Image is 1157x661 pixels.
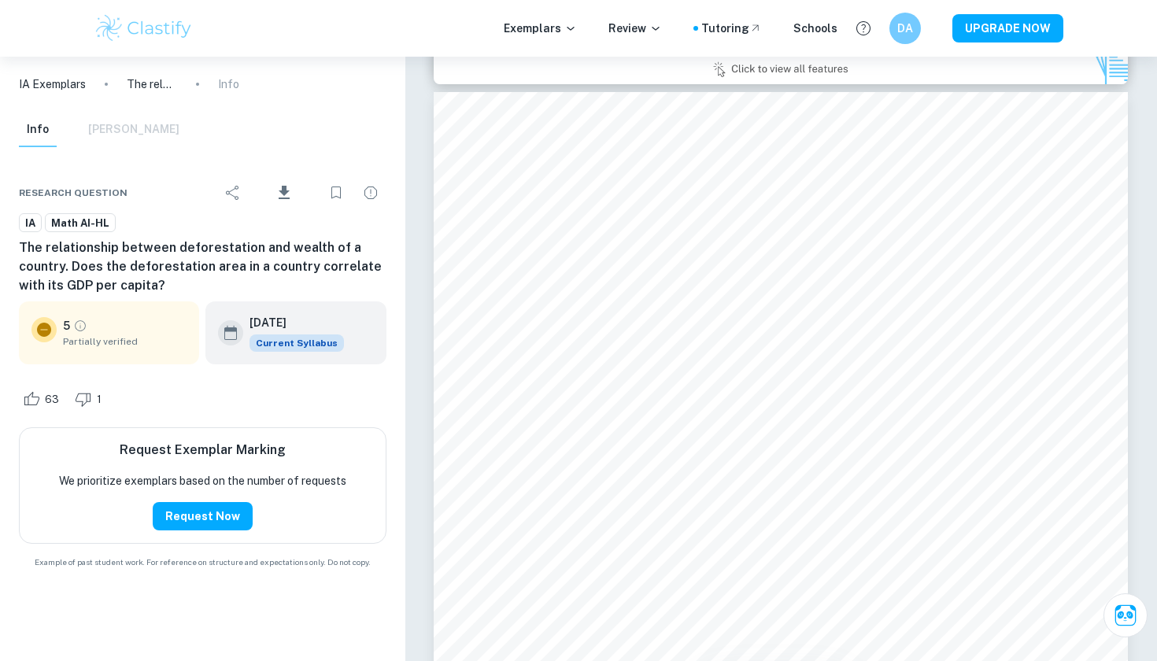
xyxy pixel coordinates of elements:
button: Request Now [153,502,253,530]
span: Current Syllabus [250,334,344,352]
button: Info [19,113,57,147]
a: Grade partially verified [73,319,87,333]
button: Help and Feedback [850,15,877,42]
span: 1 [88,392,110,408]
span: Partially verified [63,334,187,349]
p: Info [218,76,239,93]
p: Exemplars [504,20,577,37]
span: IA [20,216,41,231]
div: This exemplar is based on the current syllabus. Feel free to refer to it for inspiration/ideas wh... [250,334,344,352]
button: UPGRADE NOW [952,14,1063,42]
a: Tutoring [701,20,762,37]
span: 63 [36,392,68,408]
div: Dislike [71,386,110,412]
div: Download [252,172,317,213]
a: IA [19,213,42,233]
h6: Request Exemplar Marking [120,441,286,460]
p: 5 [63,317,70,334]
span: Example of past student work. For reference on structure and expectations only. Do not copy. [19,556,386,568]
p: The relationship between deforestation and wealth of a country. Does the deforestation area in a ... [127,76,177,93]
a: Schools [793,20,837,37]
span: Research question [19,186,128,200]
div: Report issue [355,177,386,209]
div: Bookmark [320,177,352,209]
div: Share [217,177,249,209]
a: IA Exemplars [19,76,86,93]
div: Like [19,386,68,412]
h6: [DATE] [250,314,331,331]
img: Clastify logo [94,13,194,44]
h6: DA [896,20,915,37]
p: We prioritize exemplars based on the number of requests [59,472,346,489]
h6: The relationship between deforestation and wealth of a country. Does the deforestation area in a ... [19,238,386,295]
a: Math AI-HL [45,213,116,233]
p: Review [608,20,662,37]
button: Ask Clai [1103,593,1148,637]
span: Math AI-HL [46,216,115,231]
button: DA [889,13,921,44]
